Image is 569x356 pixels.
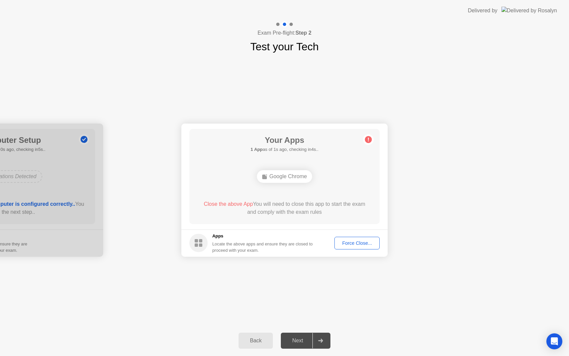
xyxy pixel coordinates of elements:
h5: as of 1s ago, checking in4s.. [251,146,318,153]
button: Force Close... [334,237,380,249]
div: Back [241,338,271,344]
h4: Exam Pre-flight: [258,29,311,37]
div: Locate the above apps and ensure they are closed to proceed with your exam. [212,241,313,253]
div: Open Intercom Messenger [546,333,562,349]
div: Next [283,338,312,344]
h1: Test your Tech [250,39,319,55]
button: Back [239,333,273,349]
div: Google Chrome [257,170,312,183]
button: Next [281,333,330,349]
h5: Apps [212,233,313,239]
b: Step 2 [295,30,311,36]
div: You will need to close this app to start the exam and comply with the exam rules [199,200,370,216]
h1: Your Apps [251,134,318,146]
div: Delivered by [468,7,497,15]
div: Force Close... [337,240,377,246]
img: Delivered by Rosalyn [501,7,557,14]
b: 1 App [251,147,263,152]
span: Close the above App [204,201,253,207]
